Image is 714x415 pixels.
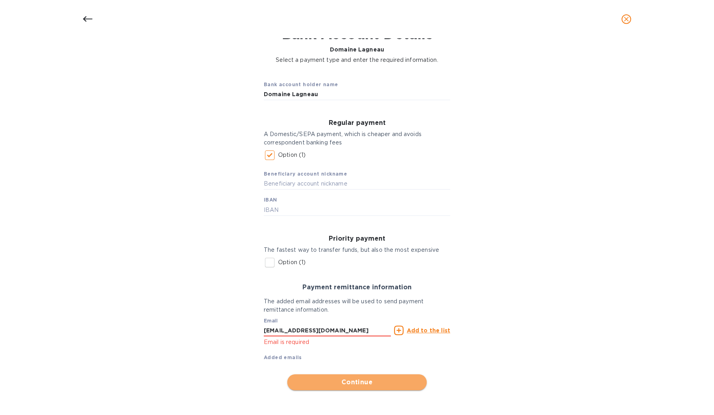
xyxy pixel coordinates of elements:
[294,377,420,387] span: Continue
[264,119,450,127] h3: Regular payment
[264,284,450,291] h3: Payment remittance information
[264,324,391,336] input: Enter email
[264,204,450,216] input: IBAN
[264,297,450,314] p: The added email addresses will be used to send payment remittance information.
[264,235,450,243] h3: Priority payment
[278,258,306,267] p: Option (1)
[330,46,384,53] b: Domaine Lagneau
[276,26,438,42] h1: Bank Account Details
[287,374,427,390] button: Continue
[264,354,302,360] b: Added emails
[276,56,438,64] p: Select a payment type and enter the required information.
[264,246,450,254] p: The fastest way to transfer funds, but also the most expensive
[278,151,306,159] p: Option (1)
[264,338,391,347] p: Email is required
[264,178,450,190] input: Beneficiary account nickname
[617,10,636,29] button: close
[264,197,277,203] b: IBAN
[264,171,347,177] b: Beneficiary account nickname
[407,327,450,334] u: Add to the list
[264,130,450,147] p: A Domestic/SEPA payment, which is cheaper and avoids correspondent banking fees
[264,319,278,324] label: Email
[264,81,338,87] b: Bank account holder name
